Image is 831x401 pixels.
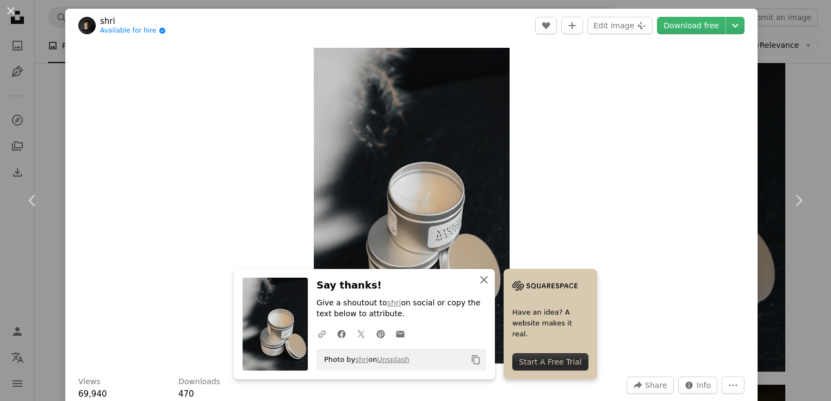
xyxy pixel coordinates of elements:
[627,377,673,394] button: Share this image
[722,377,745,394] button: More Actions
[512,307,588,340] span: Have an idea? A website makes it real.
[332,323,351,344] a: Share on Facebook
[78,17,96,34] img: Go to shri's profile
[100,16,166,27] a: shri
[561,17,583,34] button: Add to Collection
[78,389,107,399] span: 69,940
[645,377,667,393] span: Share
[314,48,510,364] button: Zoom in on this image
[535,17,557,34] button: Like
[512,278,578,294] img: file-1705255347840-230a6ab5bca9image
[678,377,718,394] button: Stats about this image
[512,353,588,371] div: Start A Free Trial
[317,298,486,319] p: Give a shoutout to on social or copy the text below to attribute.
[726,17,745,34] button: Choose download size
[317,278,486,293] h3: Say thanks!
[351,323,371,344] a: Share on Twitter
[314,48,510,364] img: a white candle sitting on top of a black table
[377,355,409,364] a: Unsplash
[467,350,485,369] button: Copy to clipboard
[78,377,101,387] h3: Views
[319,351,410,368] span: Photo by on
[504,269,597,379] a: Have an idea? A website makes it real.Start A Free Trial
[178,377,220,387] h3: Downloads
[178,389,194,399] span: 470
[657,17,725,34] a: Download free
[355,355,368,364] a: shri
[100,27,166,35] a: Available for hire
[697,377,711,393] span: Info
[587,17,653,34] button: Edit image
[766,148,831,253] a: Next
[390,323,410,344] a: Share over email
[371,323,390,344] a: Share on Pinterest
[387,298,401,307] a: shri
